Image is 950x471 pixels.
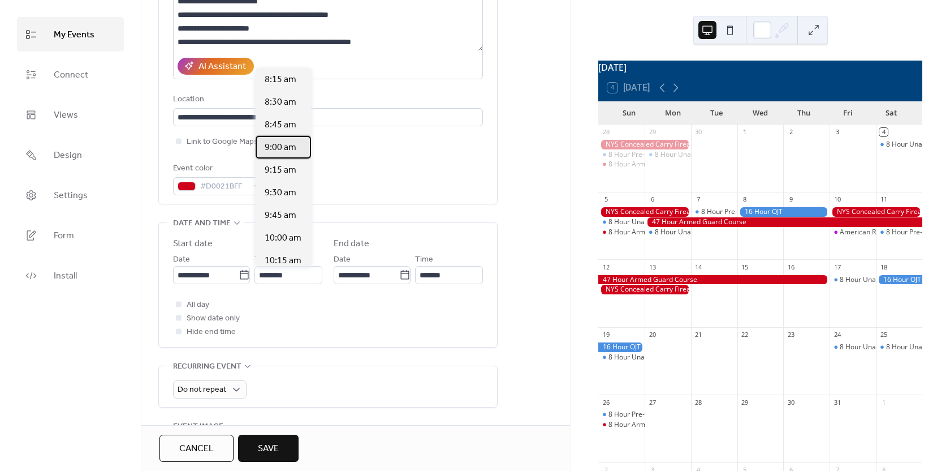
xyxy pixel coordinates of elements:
div: 16 Hour OJT [598,342,645,352]
div: 9 [787,195,795,204]
div: 8 Hour Unarmed Annual [840,342,917,352]
span: Views [54,106,78,124]
div: Fri [826,102,869,125]
div: Mon [651,102,694,125]
div: 16 [787,263,795,271]
div: 47 Hour Armed Guard Course [598,275,830,285]
span: 10:15 am [265,254,301,268]
div: 8 Hour Armed Annual [598,420,645,430]
div: NYS Concealed Carry Firearm Safety Training [830,207,922,217]
a: Design [17,138,124,172]
div: 7 [694,195,703,204]
div: 8 Hour Unarmed Annual [876,140,922,149]
span: Event image [173,420,223,434]
div: 8 Hour Pre-Assignment [876,228,922,237]
span: Time [254,253,273,267]
div: AI Assistant [198,60,246,74]
span: Show date only [187,312,240,326]
div: 30 [694,128,703,136]
span: Hide end time [187,326,236,339]
div: 16 Hour OJT [876,275,922,285]
div: [DATE] [598,61,922,74]
div: 3 [833,128,841,136]
div: 47 Hour Armed Guard Course [645,217,922,227]
div: 8 Hour Unarmed Annual [655,150,732,160]
div: 8 Hour Unarmed Annual [598,353,645,362]
div: 8 Hour Unarmed Annual [645,150,691,160]
div: 10 [833,195,841,204]
div: Wed [739,102,782,125]
div: 8 Hour Unarmed Annual [598,217,645,227]
div: 4 [879,128,888,136]
a: My Events [17,17,124,52]
span: Install [54,267,77,285]
span: Date and time [173,217,231,230]
div: NYS Concealed Carry Firearm Safety Training [598,285,691,294]
div: 5 [602,195,610,204]
div: 8 Hour Armed Annual [608,160,677,169]
div: 12 [602,263,610,271]
span: Settings [54,187,88,204]
div: 29 [741,398,749,406]
div: End date [334,237,369,251]
span: Form [54,227,74,245]
div: 2 [787,128,795,136]
span: All day [187,298,209,312]
span: Time [415,253,433,267]
div: 16 Hour OJT [737,207,830,217]
span: Do not repeat [178,382,226,397]
span: 8:15 am [265,73,296,87]
span: 9:30 am [265,186,296,200]
span: 9:45 am [265,209,296,222]
div: Sat [870,102,913,125]
div: 11 [879,195,888,204]
span: 9:00 am [265,141,296,155]
div: 20 [648,331,657,339]
span: Recurring event [173,360,241,374]
span: Cancel [179,442,214,456]
span: Date [334,253,351,267]
div: 8 Hour Unarmed Annual [608,353,685,362]
div: 8 Hour Pre-Assignment [701,207,775,217]
div: Start date [173,237,213,251]
div: 8 Hour Unarmed Annual [876,342,922,352]
div: 13 [648,263,657,271]
div: 8 Hour Unarmed Annual [655,228,732,237]
a: Form [17,218,124,252]
div: 8 Hour Unarmed Annual [830,342,876,352]
div: 8 Hour Pre-Assignment [598,410,645,419]
div: 23 [787,331,795,339]
span: My Events [54,26,94,44]
div: 8 Hour Armed Annual [608,420,677,430]
span: Save [258,442,279,456]
div: 1 [741,128,749,136]
div: 8 Hour Pre-Assignment [691,207,737,217]
div: 27 [648,398,657,406]
div: 8 Hour Pre-Assignment [608,150,682,160]
button: Cancel [159,435,234,462]
div: 25 [879,331,888,339]
div: NYS Concealed Carry Firearm Safety Training [598,140,691,149]
div: 18 [879,263,888,271]
div: American Red Cross - CPR (Infant | Child | Adult) [830,228,876,237]
div: Event color [173,162,264,175]
div: 28 [602,128,610,136]
div: 24 [833,331,841,339]
div: 8 Hour Pre-Assignment [598,150,645,160]
div: 8 Hour Armed Annual [598,160,645,169]
div: Sun [607,102,651,125]
div: Tue [695,102,739,125]
div: 14 [694,263,703,271]
div: 15 [741,263,749,271]
span: 9:15 am [265,164,296,177]
div: 1 [879,398,888,406]
div: 8 Hour Pre-Assignment [608,410,682,419]
div: 8 Hour Armed Annual [598,228,645,237]
div: NYS Concealed Carry Firearm Safety Training [598,207,691,217]
div: 6 [648,195,657,204]
a: Settings [17,178,124,212]
div: 22 [741,331,749,339]
a: Install [17,258,124,293]
span: 8:45 am [265,118,296,132]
